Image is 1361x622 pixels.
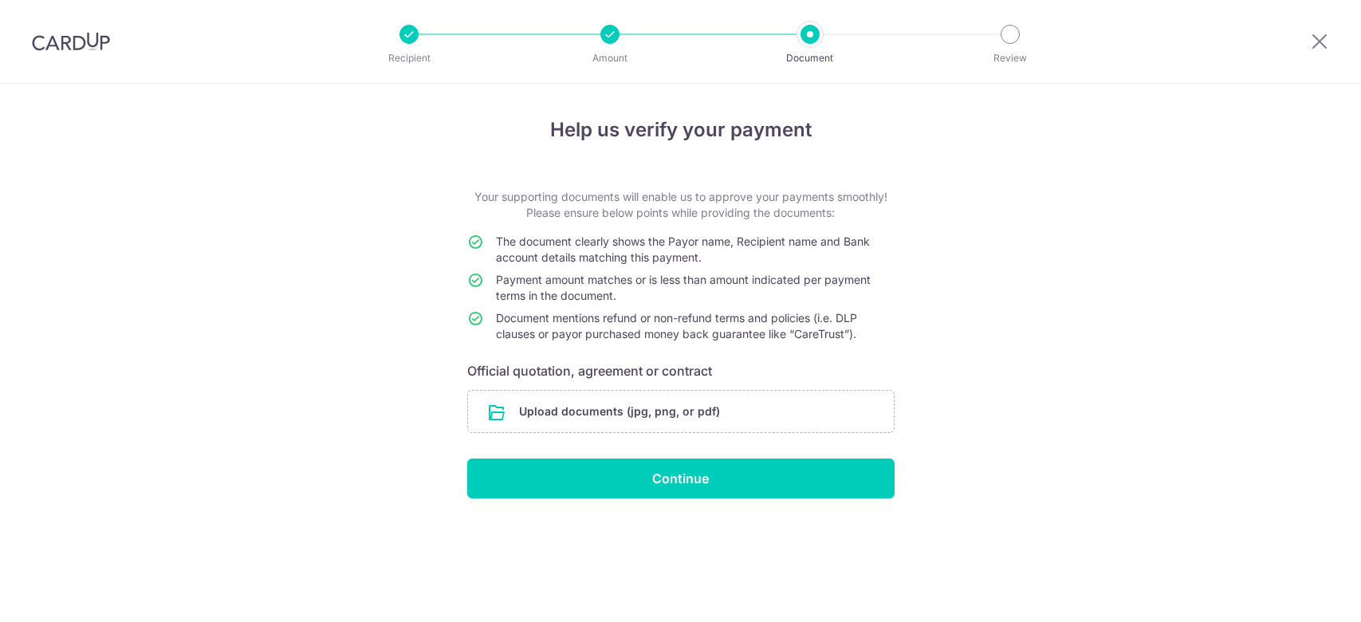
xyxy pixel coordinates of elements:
[467,390,895,433] div: Upload documents (jpg, png, or pdf)
[951,50,1069,66] p: Review
[32,32,110,51] img: CardUp
[551,50,669,66] p: Amount
[496,234,870,264] span: The document clearly shows the Payor name, Recipient name and Bank account details matching this ...
[467,116,895,144] h4: Help us verify your payment
[350,50,468,66] p: Recipient
[467,459,895,498] input: Continue
[496,273,871,302] span: Payment amount matches or is less than amount indicated per payment terms in the document.
[467,361,895,380] h6: Official quotation, agreement or contract
[496,311,857,341] span: Document mentions refund or non-refund terms and policies (i.e. DLP clauses or payor purchased mo...
[467,189,895,221] p: Your supporting documents will enable us to approve your payments smoothly! Please ensure below p...
[751,50,869,66] p: Document
[1259,574,1345,614] iframe: Opens a widget where you can find more information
